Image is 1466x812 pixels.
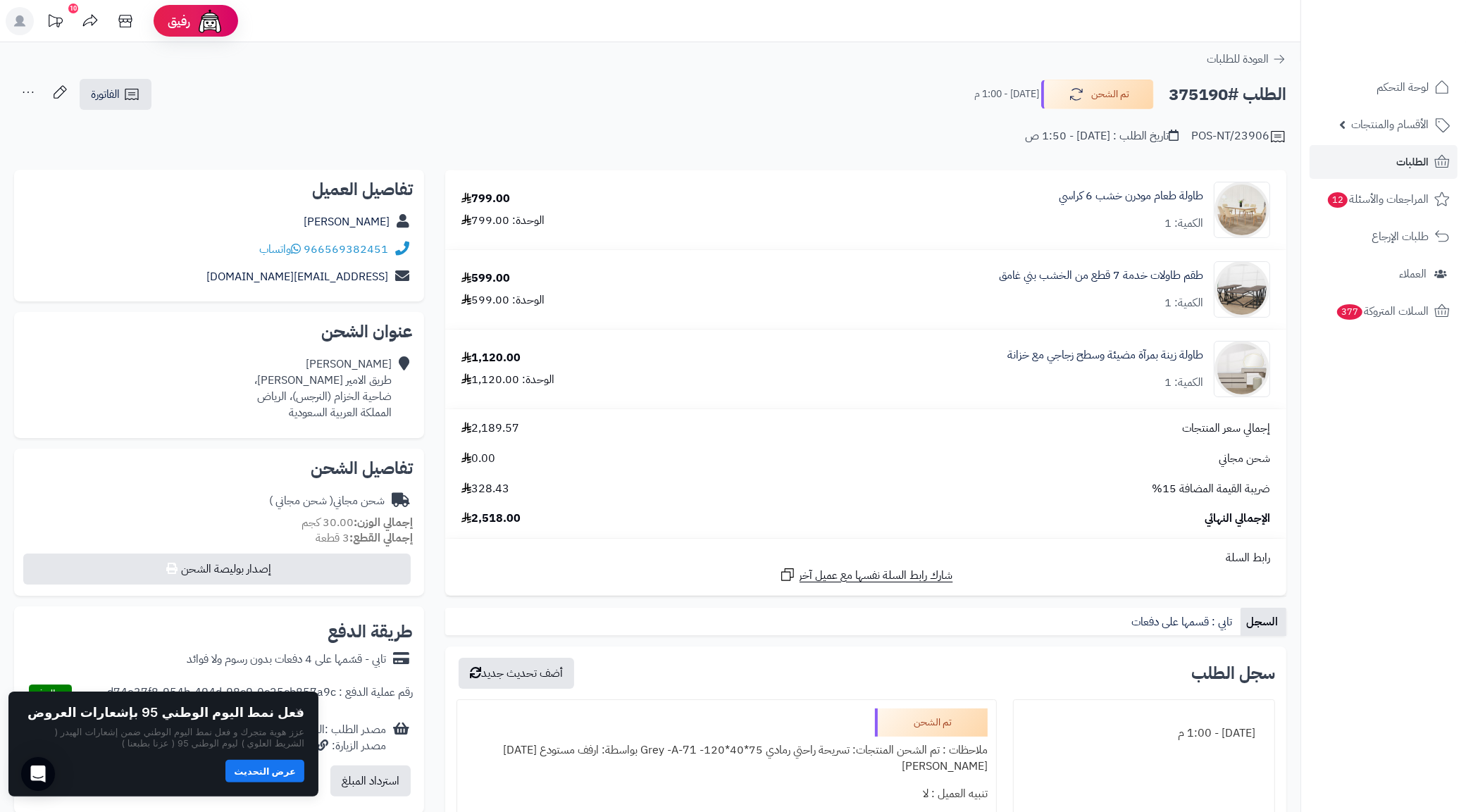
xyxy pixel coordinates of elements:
[107,685,413,705] div: رقم عملية الدفع : d74e37f8-954b-494d-98c9-0c25cb857a9c
[254,356,392,420] div: [PERSON_NAME] طريق الامير [PERSON_NAME]، ضاحية الخزام (النرجس)، الرياض المملكة العربية السعودية
[259,738,386,754] div: مصدر الزيارة: زيارة مباشرة
[461,511,521,527] span: 2,518.00
[1327,189,1429,209] span: المراجعات والأسئلة
[1022,720,1266,747] div: [DATE] - 1:00 م
[21,757,55,791] div: Open Intercom Messenger
[461,451,495,467] span: 0.00
[349,530,413,546] strong: إجمالي القطع:
[187,651,386,668] div: تابي - قسّمها على 4 دفعات بدون رسوم ولا فوائد
[974,87,1039,101] small: [DATE] - 1:00 م
[1207,51,1269,68] span: العودة للطلبات
[25,460,413,477] h2: تفاصيل الشحن
[269,492,333,509] span: ( شحن مجاني )
[800,568,953,584] span: شارك رابط السلة نفسها مع عميل آخر
[225,760,304,782] button: عرض التحديث
[1025,128,1179,144] div: تاريخ الطلب : [DATE] - 1:50 ص
[461,372,554,388] div: الوحدة: 1,120.00
[1219,451,1270,467] span: شحن مجاني
[461,420,519,437] span: 2,189.57
[68,4,78,13] div: 10
[304,213,390,230] a: [PERSON_NAME]
[459,658,574,689] button: أضف تحديث جديد
[1336,301,1429,321] span: السلات المتروكة
[80,79,151,110] a: الفاتورة
[1191,665,1275,682] h3: سجل الطلب
[1007,347,1203,363] a: طاولة زينة بمرآة مضيئة وسطح زجاجي مع خزانة
[1126,608,1241,636] a: تابي : قسمها على دفعات
[168,13,190,30] span: رفيق
[1152,481,1270,497] span: ضريبة القيمة المضافة 15%
[27,706,304,720] h2: فعل نمط اليوم الوطني 95 بإشعارات العروض
[304,241,388,258] a: 966569382451
[1310,70,1458,104] a: لوحة التحكم
[259,722,386,754] div: مصدر الطلب :الموقع الإلكتروني
[206,268,388,285] a: [EMAIL_ADDRESS][DOMAIN_NAME]
[466,780,988,808] div: تنبيه العميل : لا
[1205,511,1270,527] span: الإجمالي النهائي
[1310,220,1458,254] a: طلبات الإرجاع
[1310,294,1458,328] a: السلات المتروكة377
[23,554,411,585] button: إصدار بوليصة الشحن
[999,268,1203,284] a: طقم طاولات خدمة 7 قطع من الخشب بني غامق
[1059,188,1203,204] a: طاولة طعام مودرن خشب 6 كراسي
[25,323,413,340] h2: عنوان الشحن
[302,514,413,531] small: 30.00 كجم
[1372,227,1429,246] span: طلبات الإرجاع
[461,213,545,229] div: الوحدة: 799.00
[23,726,304,749] p: عزز هوية متجرك و فعل نمط اليوم الوطني ضمن إشعارات الهيدر ( الشريط العلوي ) ليوم الوطني 95 ( عزنا ...
[1337,304,1362,320] span: 377
[1207,51,1286,68] a: العودة للطلبات
[1310,182,1458,216] a: المراجعات والأسئلة12
[1377,77,1429,97] span: لوحة التحكم
[461,292,545,308] div: الوحدة: 599.00
[1191,128,1286,145] div: POS-NT/23906
[461,270,510,287] div: 599.00
[1164,375,1203,391] div: الكمية: 1
[1164,216,1203,232] div: الكمية: 1
[91,86,120,103] span: الفاتورة
[316,530,413,546] small: 3 قطعة
[1215,341,1269,397] img: 1754390410-1-90x90.jpg
[1215,182,1269,238] img: 1752668200-1-90x90.jpg
[1310,145,1458,179] a: الطلبات
[466,737,988,780] div: ملاحظات : تم الشحن المنتجات: تسريحة راحتي رمادي 75*40*120- Grey -A-71 بواسطة: ارفف مستودع [DATE][...
[1215,261,1269,318] img: 1753770575-1-90x90.jpg
[330,766,411,797] button: استرداد المبلغ
[451,550,1281,566] div: رابط السلة
[32,686,68,703] span: تم الدفع
[328,623,413,640] h2: طريقة الدفع
[1399,264,1427,284] span: العملاء
[259,241,301,258] a: واتساب
[37,7,73,39] a: تحديثات المنصة
[461,191,510,207] div: 799.00
[1041,80,1154,109] button: تم الشحن
[1169,80,1286,109] h2: الطلب #375190
[196,7,224,35] img: ai-face.png
[779,566,953,584] a: شارك رابط السلة نفسها مع عميل آخر
[875,708,988,737] div: تم الشحن
[1351,115,1429,135] span: الأقسام والمنتجات
[1241,608,1286,636] a: السجل
[269,493,385,509] div: شحن مجاني
[461,481,509,497] span: 328.43
[1396,152,1429,172] span: الطلبات
[25,181,413,198] h2: تفاصيل العميل
[1310,257,1458,291] a: العملاء
[1328,192,1348,208] span: 12
[461,350,521,366] div: 1,120.00
[1164,295,1203,311] div: الكمية: 1
[354,514,413,531] strong: إجمالي الوزن:
[1182,420,1270,437] span: إجمالي سعر المنتجات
